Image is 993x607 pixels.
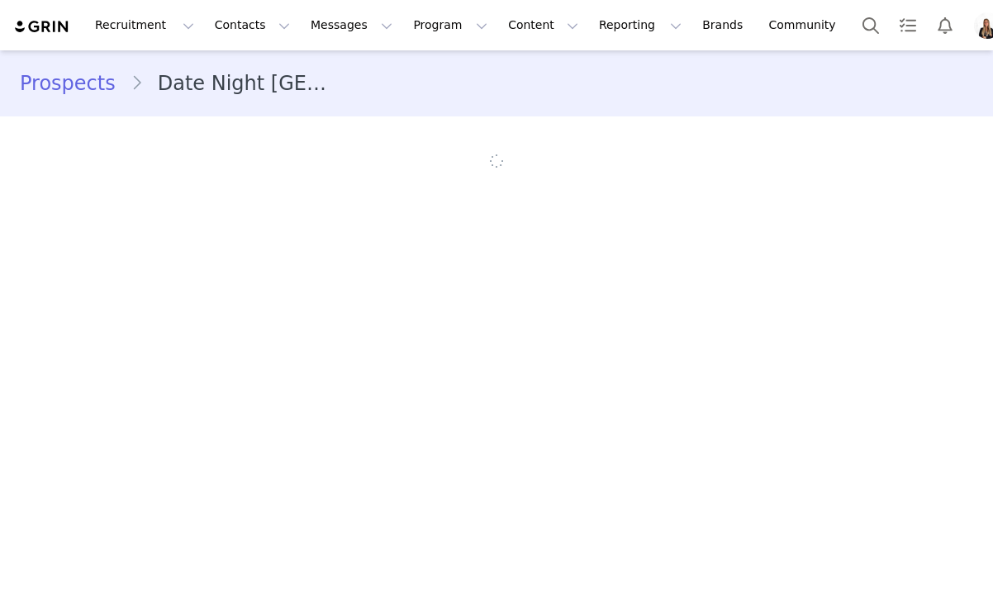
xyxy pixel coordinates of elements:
[403,7,497,44] button: Program
[301,7,402,44] button: Messages
[20,69,131,98] a: Prospects
[890,7,926,44] a: Tasks
[927,7,963,44] button: Notifications
[13,19,71,35] img: grin logo
[205,7,300,44] button: Contacts
[498,7,588,44] button: Content
[589,7,691,44] button: Reporting
[85,7,204,44] button: Recruitment
[759,7,853,44] a: Community
[853,7,889,44] button: Search
[692,7,758,44] a: Brands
